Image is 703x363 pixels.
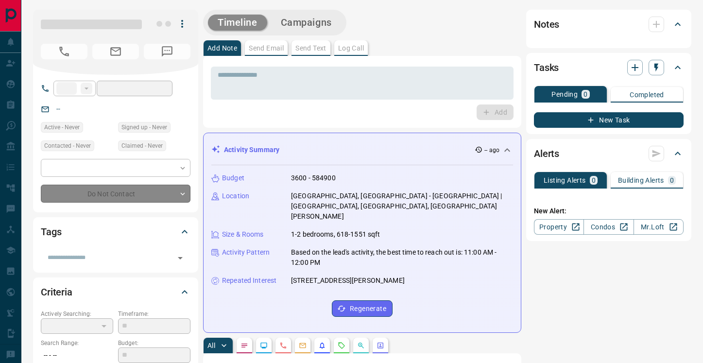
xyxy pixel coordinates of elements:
[118,310,190,318] p: Timeframe:
[534,60,559,75] h2: Tasks
[222,276,276,286] p: Repeated Interest
[222,229,264,240] p: Size & Rooms
[583,219,634,235] a: Condos
[121,141,163,151] span: Claimed - Never
[92,44,139,59] span: No Email
[534,219,584,235] a: Property
[291,247,513,268] p: Based on the lead's activity, the best time to reach out is: 11:00 AM - 12:00 PM
[534,112,684,128] button: New Task
[208,15,267,31] button: Timeline
[240,342,248,349] svg: Notes
[318,342,326,349] svg: Listing Alerts
[118,339,190,347] p: Budget:
[583,91,587,98] p: 0
[44,141,91,151] span: Contacted - Never
[260,342,268,349] svg: Lead Browsing Activity
[279,342,287,349] svg: Calls
[634,219,684,235] a: Mr.Loft
[534,142,684,165] div: Alerts
[271,15,342,31] button: Campaigns
[41,339,113,347] p: Search Range:
[41,224,61,240] h2: Tags
[534,13,684,36] div: Notes
[41,280,190,304] div: Criteria
[41,220,190,243] div: Tags
[544,177,586,184] p: Listing Alerts
[211,141,513,159] div: Activity Summary-- ago
[592,177,596,184] p: 0
[222,173,244,183] p: Budget
[207,45,237,52] p: Add Note
[207,342,215,349] p: All
[338,342,345,349] svg: Requests
[670,177,674,184] p: 0
[41,185,190,203] div: Do Not Contact
[332,300,393,317] button: Regenerate
[173,251,187,265] button: Open
[484,146,499,155] p: -- ago
[534,56,684,79] div: Tasks
[534,17,559,32] h2: Notes
[224,145,279,155] p: Activity Summary
[357,342,365,349] svg: Opportunities
[630,91,664,98] p: Completed
[41,44,87,59] span: No Number
[534,146,559,161] h2: Alerts
[144,44,190,59] span: No Number
[291,229,380,240] p: 1-2 bedrooms, 618-1551 sqft
[222,247,270,258] p: Activity Pattern
[44,122,80,132] span: Active - Never
[291,276,405,286] p: [STREET_ADDRESS][PERSON_NAME]
[534,206,684,216] p: New Alert:
[291,191,513,222] p: [GEOGRAPHIC_DATA], [GEOGRAPHIC_DATA] - [GEOGRAPHIC_DATA] | [GEOGRAPHIC_DATA], [GEOGRAPHIC_DATA], ...
[121,122,167,132] span: Signed up - Never
[551,91,578,98] p: Pending
[618,177,664,184] p: Building Alerts
[41,284,72,300] h2: Criteria
[222,191,249,201] p: Location
[299,342,307,349] svg: Emails
[291,173,336,183] p: 3600 - 584900
[377,342,384,349] svg: Agent Actions
[56,105,60,113] a: --
[41,310,113,318] p: Actively Searching:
